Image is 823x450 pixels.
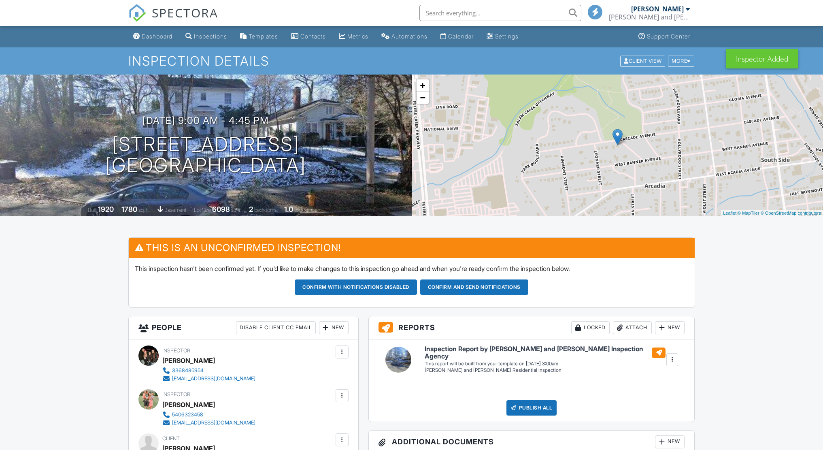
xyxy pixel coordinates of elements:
input: Search everything... [419,5,581,21]
a: Client View [619,58,667,64]
a: © OpenStreetMap contributors [761,211,821,215]
h3: People [129,316,358,339]
div: New [319,321,349,334]
a: Zoom out [417,92,429,104]
div: Holmes and Watson Inspection Agency, LLC [609,13,690,21]
span: bedrooms [254,207,276,213]
a: Dashboard [130,29,176,44]
div: 2 [249,205,253,213]
a: Inspections [182,29,230,44]
a: Automations (Basic) [378,29,431,44]
span: Inspector [162,391,190,397]
span: Built [88,207,97,213]
a: Leaflet [723,211,736,215]
span: basement [164,207,186,213]
a: Templates [237,29,281,44]
span: Client [162,435,180,441]
div: New [655,321,685,334]
div: 1.0 [284,205,293,213]
h3: Reports [369,316,695,339]
div: [PERSON_NAME] and [PERSON_NAME] Residential Inspection [425,367,666,374]
div: 1780 [121,205,137,213]
p: This inspection hasn't been confirmed yet. If you'd like to make changes to this inspection go ah... [135,264,689,273]
div: 3368485954 [172,367,204,374]
div: Inspector Added [726,49,798,68]
span: sq.ft. [231,207,241,213]
a: Support Center [635,29,693,44]
div: [PERSON_NAME] [631,5,684,13]
div: Metrics [347,33,368,40]
a: [EMAIL_ADDRESS][DOMAIN_NAME] [162,375,255,383]
div: Dashboard [142,33,172,40]
a: Calendar [437,29,477,44]
div: [PERSON_NAME] [162,354,215,367]
a: Contacts [288,29,329,44]
a: Zoom in [417,79,429,92]
button: Confirm and send notifications [420,279,528,295]
div: Inspections [194,33,227,40]
h6: Inspection Report by [PERSON_NAME] and [PERSON_NAME] Inspection Agency [425,345,666,360]
a: [EMAIL_ADDRESS][DOMAIN_NAME] [162,419,255,427]
div: Templates [249,33,278,40]
div: Automations [391,33,427,40]
span: sq. ft. [138,207,150,213]
div: Contacts [300,33,326,40]
div: Settings [495,33,519,40]
div: [EMAIL_ADDRESS][DOMAIN_NAME] [172,375,255,382]
h3: [DATE] 9:00 am - 4:45 pm [142,115,269,126]
div: Disable Client CC Email [236,321,316,334]
a: 3368485954 [162,367,255,375]
span: Inspector [162,348,190,354]
div: 1920 [98,205,114,213]
span: bathrooms [294,207,317,213]
div: 6098 [212,205,230,213]
a: SPECTORA [128,11,218,28]
div: [PERSON_NAME] [162,399,215,411]
div: This report will be built from your template on [DATE] 3:00am [425,360,666,367]
div: | [721,210,823,217]
div: 5406323458 [172,412,203,418]
span: SPECTORA [152,4,218,21]
div: Calendar [448,33,474,40]
h3: This is an Unconfirmed Inspection! [129,238,695,258]
div: New [655,435,685,448]
a: Metrics [336,29,372,44]
a: 5406323458 [162,411,255,419]
h1: Inspection Details [128,54,695,68]
div: Attach [613,321,652,334]
span: Lot Size [194,207,211,213]
h1: [STREET_ADDRESS] [GEOGRAPHIC_DATA] [105,134,306,177]
div: More [668,55,694,66]
a: © MapTiler [738,211,759,215]
div: Support Center [647,33,690,40]
div: Client View [620,55,665,66]
button: Confirm with notifications disabled [295,279,417,295]
div: Locked [571,321,610,334]
img: The Best Home Inspection Software - Spectora [128,4,146,22]
div: Publish All [506,400,557,416]
a: Settings [483,29,522,44]
div: [EMAIL_ADDRESS][DOMAIN_NAME] [172,420,255,426]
